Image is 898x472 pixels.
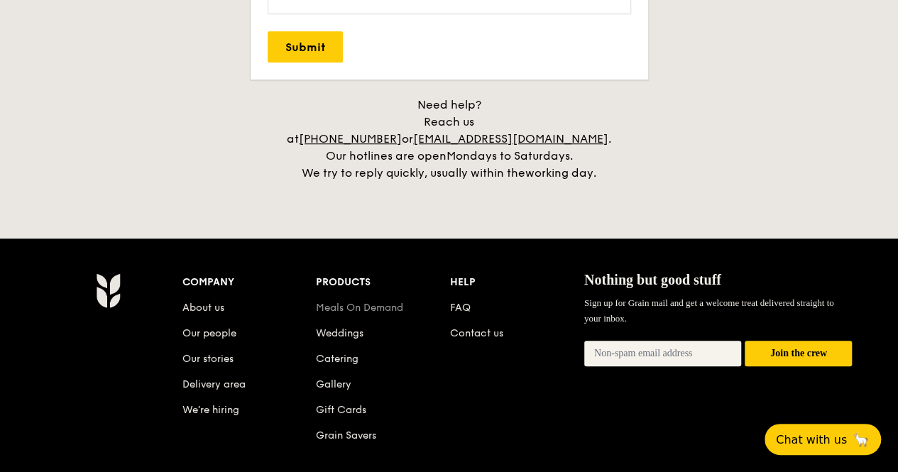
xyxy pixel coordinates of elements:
[316,302,403,314] a: Meals On Demand
[182,404,239,416] a: We’re hiring
[316,327,363,339] a: Weddings
[182,353,234,365] a: Our stories
[447,149,573,163] span: Mondays to Saturdays.
[268,31,343,62] input: Submit
[182,327,236,339] a: Our people
[853,432,870,448] span: 🦙
[776,433,847,446] span: Chat with us
[450,327,503,339] a: Contact us
[745,341,852,367] button: Join the crew
[316,404,366,416] a: Gift Cards
[316,273,450,292] div: Products
[316,353,358,365] a: Catering
[584,272,721,287] span: Nothing but good stuff
[316,378,351,390] a: Gallery
[450,302,471,314] a: FAQ
[182,302,224,314] a: About us
[96,273,121,308] img: AYc88T3wAAAABJRU5ErkJggg==
[182,378,246,390] a: Delivery area
[584,297,834,324] span: Sign up for Grain mail and get a welcome treat delivered straight to your inbox.
[299,132,402,146] a: [PHONE_NUMBER]
[765,424,881,455] button: Chat with us🦙
[413,132,608,146] a: [EMAIL_ADDRESS][DOMAIN_NAME]
[450,273,584,292] div: Help
[182,273,317,292] div: Company
[525,166,596,180] span: working day.
[272,97,627,182] div: Need help? Reach us at or . Our hotlines are open We try to reply quickly, usually within the
[316,429,376,441] a: Grain Savers
[584,341,742,366] input: Non-spam email address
